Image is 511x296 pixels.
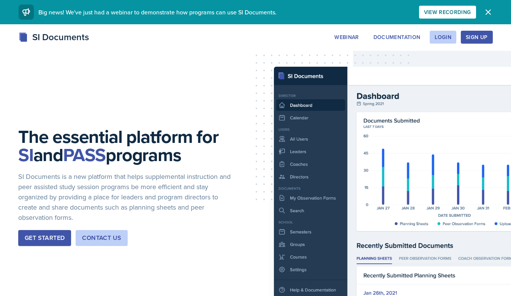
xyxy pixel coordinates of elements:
div: Get Started [25,233,65,243]
div: SI Documents [19,30,89,44]
span: Big news! We've just had a webinar to demonstrate how programs can use SI Documents. [38,8,277,16]
button: Webinar [329,31,364,44]
div: Sign Up [466,34,487,40]
div: View Recording [424,9,471,15]
button: Contact Us [76,230,128,246]
button: Sign Up [461,31,492,44]
button: Login [430,31,456,44]
div: Contact Us [82,233,121,243]
button: View Recording [419,6,476,19]
button: Documentation [369,31,426,44]
div: Webinar [334,34,359,40]
div: Documentation [373,34,421,40]
button: Get Started [18,230,71,246]
div: Login [435,34,451,40]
